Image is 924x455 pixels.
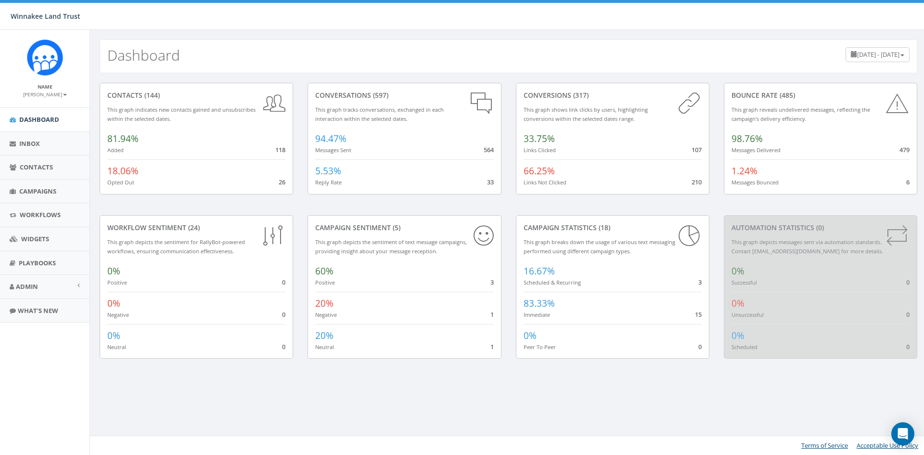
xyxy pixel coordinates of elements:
div: Bounce Rate [731,91,910,100]
a: Terms of Service [801,441,848,450]
span: 33.75% [524,132,555,145]
span: Dashboard [19,115,59,124]
small: [PERSON_NAME] [23,91,67,98]
span: Inbox [19,139,40,148]
small: Neutral [315,343,334,351]
a: Acceptable Use Policy [857,441,918,450]
span: 118 [275,145,285,154]
span: 81.94% [107,132,139,145]
small: Messages Bounced [731,179,779,186]
span: 0 [282,310,285,319]
span: 0% [107,265,120,277]
span: 16.67% [524,265,555,277]
span: 15 [695,310,702,319]
div: conversations [315,91,493,100]
small: This graph reveals undelivered messages, reflecting the campaign's delivery efficiency. [731,106,870,122]
span: 479 [899,145,910,154]
small: Positive [315,279,335,286]
span: 3 [698,278,702,286]
span: 66.25% [524,165,555,177]
span: 33 [487,178,494,186]
small: Links Clicked [524,146,556,154]
span: 0% [107,329,120,342]
span: Playbooks [19,259,56,267]
div: contacts [107,91,285,100]
small: Unsuccessful [731,311,764,318]
span: (18) [597,223,610,232]
small: Negative [107,311,129,318]
span: (5) [391,223,400,232]
small: Negative [315,311,337,318]
small: Added [107,146,124,154]
small: Messages Delivered [731,146,781,154]
span: 0% [731,297,744,310]
span: Campaigns [19,187,56,195]
span: 0 [282,278,285,286]
small: Peer To Peer [524,343,556,351]
span: 20% [315,329,334,342]
span: 107 [692,145,702,154]
span: 94.47% [315,132,346,145]
small: Successful [731,279,757,286]
div: Workflow Sentiment [107,223,285,233]
span: 3 [490,278,494,286]
span: 18.06% [107,165,139,177]
span: 564 [484,145,494,154]
span: 0 [906,342,910,351]
small: Reply Rate [315,179,342,186]
span: 20% [315,297,334,310]
span: 5.53% [315,165,341,177]
small: Scheduled [731,343,757,351]
span: Winnakee Land Trust [11,12,80,21]
small: This graph depicts messages sent via automation standards. Contact [EMAIL_ADDRESS][DOMAIN_NAME] f... [731,238,883,255]
span: (317) [571,91,589,100]
span: 6 [906,178,910,186]
span: 1 [490,310,494,319]
small: Neutral [107,343,126,351]
span: Workflows [20,210,61,219]
span: 0% [731,329,744,342]
span: 1 [490,342,494,351]
span: 1.24% [731,165,757,177]
span: Widgets [21,234,49,243]
span: 0% [731,265,744,277]
small: This graph depicts the sentiment of text message campaigns, providing insight about your message ... [315,238,467,255]
small: This graph breaks down the usage of various text messaging performed using different campaign types. [524,238,675,255]
img: Rally_Corp_Icon.png [27,39,63,76]
span: (597) [371,91,388,100]
span: What's New [18,306,58,315]
span: 0 [906,310,910,319]
div: Open Intercom Messenger [891,422,914,445]
span: 210 [692,178,702,186]
small: Immediate [524,311,550,318]
small: Messages Sent [315,146,351,154]
span: (485) [778,91,795,100]
span: 83.33% [524,297,555,310]
span: 26 [279,178,285,186]
small: Links Not Clicked [524,179,566,186]
span: [DATE] - [DATE] [857,50,899,59]
span: 0% [107,297,120,310]
div: Automation Statistics [731,223,910,233]
span: 60% [315,265,334,277]
small: This graph depicts the sentiment for RallyBot-powered workflows, ensuring communication effective... [107,238,245,255]
span: Admin [16,282,38,291]
span: (144) [142,91,160,100]
small: Positive [107,279,127,286]
small: This graph indicates new contacts gained and unsubscribes within the selected dates. [107,106,256,122]
div: conversions [524,91,702,100]
div: Campaign Sentiment [315,223,493,233]
span: 0 [698,342,702,351]
span: 0 [282,342,285,351]
small: Scheduled & Recurring [524,279,581,286]
span: 0 [906,278,910,286]
small: Name [38,83,52,90]
span: Contacts [20,163,53,171]
span: (24) [186,223,200,232]
span: 98.76% [731,132,763,145]
span: 0% [524,329,537,342]
a: [PERSON_NAME] [23,90,67,98]
small: Opted Out [107,179,134,186]
small: This graph tracks conversations, exchanged in each interaction within the selected dates. [315,106,444,122]
small: This graph shows link clicks by users, highlighting conversions within the selected dates range. [524,106,648,122]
